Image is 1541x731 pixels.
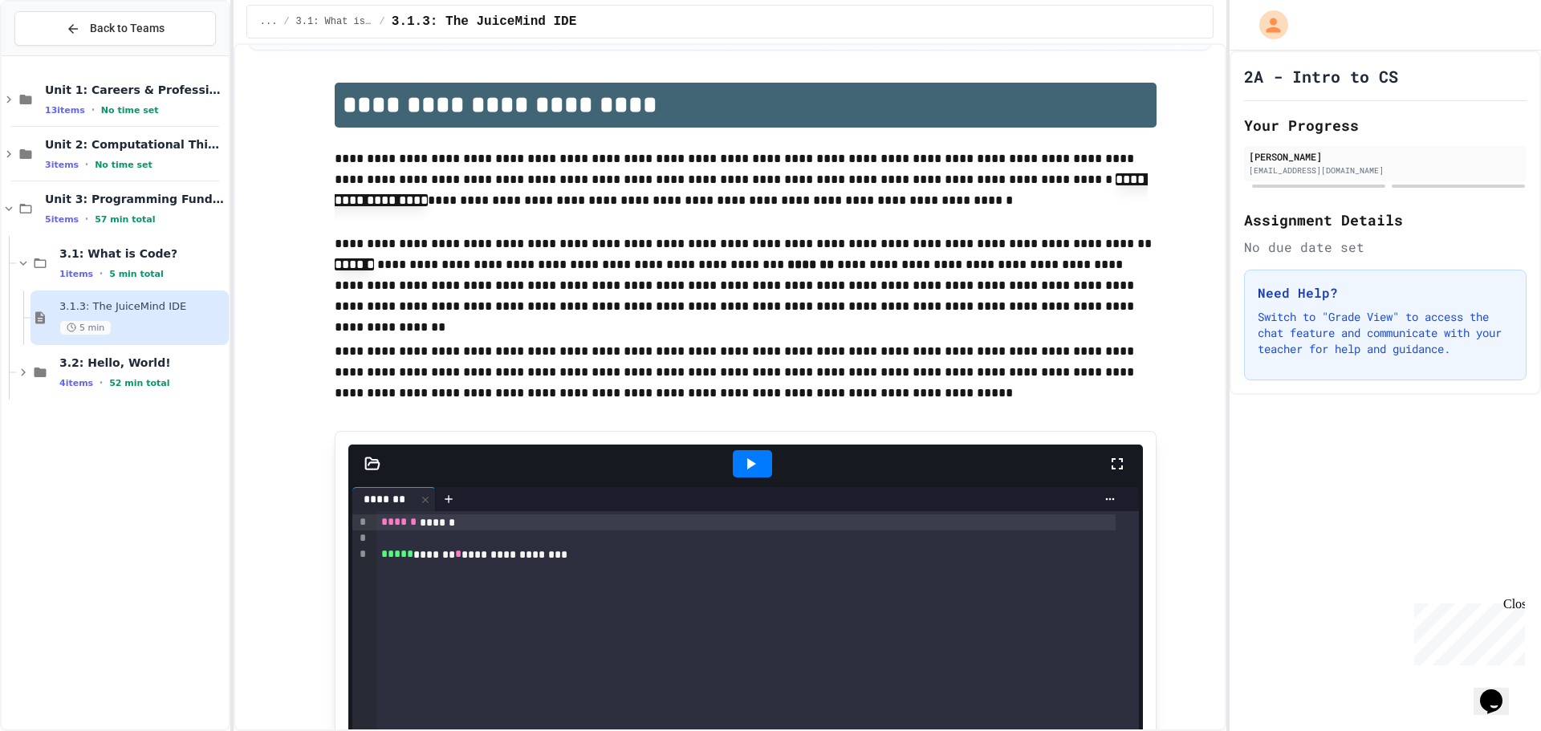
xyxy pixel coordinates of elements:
span: 3.1: What is Code? [296,15,373,28]
span: / [283,15,289,28]
p: Switch to "Grade View" to access the chat feature and communicate with your teacher for help and ... [1258,309,1513,357]
button: Back to Teams [14,11,216,46]
span: • [85,213,88,225]
span: 5 items [45,214,79,225]
span: • [85,158,88,171]
span: No time set [95,160,152,170]
span: 5 min [59,320,112,335]
span: • [100,376,103,389]
h2: Assignment Details [1244,209,1527,231]
span: • [100,267,103,280]
div: Chat with us now!Close [6,6,111,102]
iframe: chat widget [1408,597,1525,665]
span: Back to Teams [90,20,165,37]
h3: Need Help? [1258,283,1513,303]
h1: 2A - Intro to CS [1244,65,1398,87]
div: [EMAIL_ADDRESS][DOMAIN_NAME] [1249,164,1522,177]
span: 57 min total [95,214,155,225]
span: Unit 3: Programming Fundamentals [45,192,226,206]
span: 3 items [45,160,79,170]
span: Unit 2: Computational Thinking & Problem-Solving [45,137,226,152]
h2: Your Progress [1244,114,1527,136]
span: 4 items [59,378,93,388]
span: / [380,15,385,28]
div: My Account [1242,6,1292,43]
span: 13 items [45,105,85,116]
span: 3.2: Hello, World! [59,355,226,370]
span: 1 items [59,269,93,279]
div: [PERSON_NAME] [1249,149,1522,164]
span: • [91,104,95,116]
span: ... [260,15,278,28]
span: 3.1.3: The JuiceMind IDE [392,12,576,31]
span: 3.1: What is Code? [59,246,226,261]
span: Unit 1: Careers & Professionalism [45,83,226,97]
div: No due date set [1244,238,1527,257]
span: 5 min total [109,269,164,279]
span: 3.1.3: The JuiceMind IDE [59,300,226,314]
span: 52 min total [109,378,169,388]
span: No time set [101,105,159,116]
iframe: chat widget [1474,667,1525,715]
